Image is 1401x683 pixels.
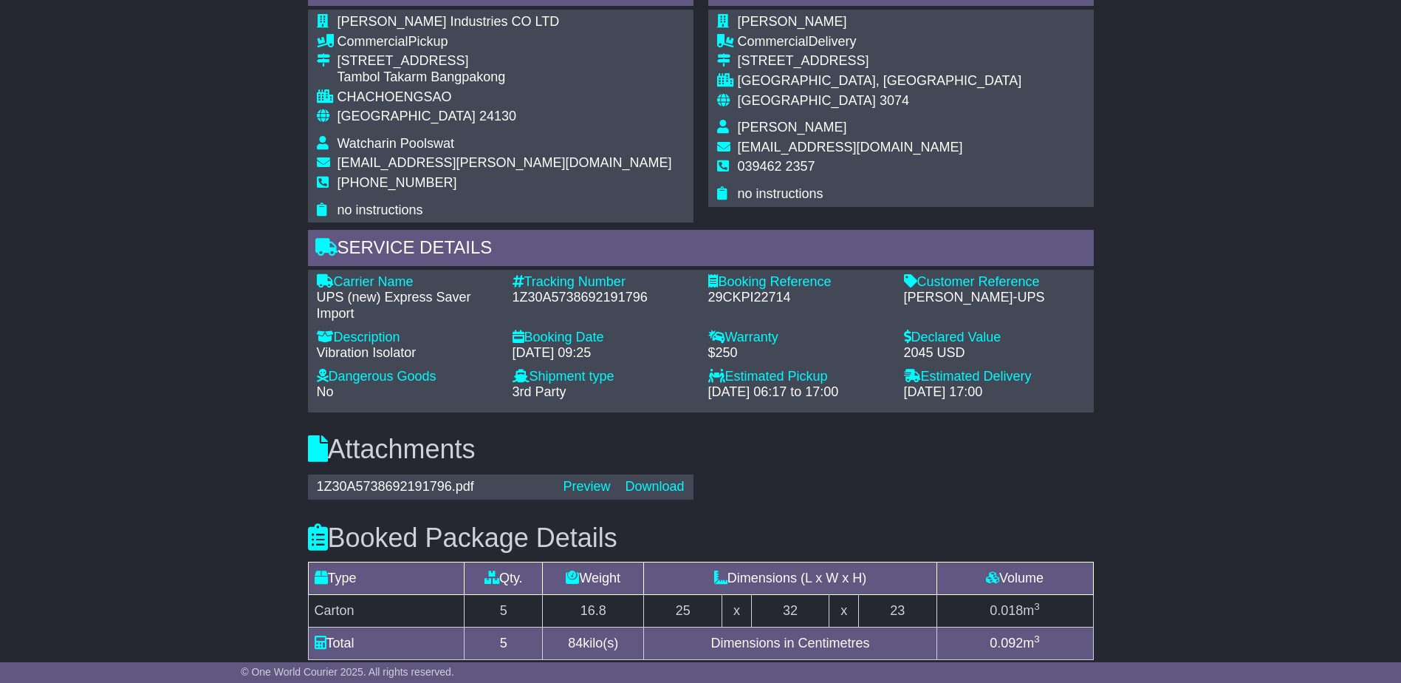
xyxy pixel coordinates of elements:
[708,274,889,290] div: Booking Reference
[338,34,408,49] span: Commercial
[738,93,876,108] span: [GEOGRAPHIC_DATA]
[338,89,672,106] div: CHACHOENGSAO
[936,594,1093,627] td: m
[241,666,454,678] span: © One World Courier 2025. All rights reserved.
[465,562,543,594] td: Qty.
[990,603,1023,618] span: 0.018
[308,594,465,627] td: Carton
[513,274,693,290] div: Tracking Number
[338,53,672,69] div: [STREET_ADDRESS]
[644,627,936,659] td: Dimensions in Centimetres
[738,34,809,49] span: Commercial
[465,594,543,627] td: 5
[904,274,1085,290] div: Customer Reference
[708,290,889,306] div: 29CKPI22714
[738,34,1022,50] div: Delivery
[625,479,684,494] a: Download
[644,562,936,594] td: Dimensions (L x W x H)
[465,627,543,659] td: 5
[708,369,889,385] div: Estimated Pickup
[317,274,498,290] div: Carrier Name
[708,330,889,346] div: Warranty
[338,69,672,86] div: Tambol Takarm Bangpakong
[904,384,1085,401] div: [DATE] 17:00
[513,330,693,346] div: Booking Date
[880,93,909,108] span: 3074
[708,384,889,401] div: [DATE] 06:17 to 17:00
[317,384,334,399] span: No
[513,345,693,361] div: [DATE] 09:25
[829,594,858,627] td: x
[751,594,829,627] td: 32
[543,627,644,659] td: kilo(s)
[722,594,751,627] td: x
[338,34,672,50] div: Pickup
[990,636,1023,650] span: 0.092
[317,369,498,385] div: Dangerous Goods
[308,435,1094,464] h3: Attachments
[738,73,1022,89] div: [GEOGRAPHIC_DATA], [GEOGRAPHIC_DATA]
[1034,633,1040,645] sup: 3
[738,159,815,174] span: 039462 2357
[1034,601,1040,612] sup: 3
[308,627,465,659] td: Total
[936,562,1093,594] td: Volume
[543,562,644,594] td: Weight
[338,203,423,217] span: no instructions
[513,369,693,385] div: Shipment type
[309,479,556,495] div: 1Z30A5738692191796.pdf
[479,109,516,123] span: 24130
[644,594,722,627] td: 25
[513,384,566,399] span: 3rd Party
[338,109,476,123] span: [GEOGRAPHIC_DATA]
[513,290,693,306] div: 1Z30A5738692191796
[563,479,610,494] a: Preview
[858,594,936,627] td: 23
[738,186,823,201] span: no instructions
[338,136,454,151] span: Watcharin Poolswat
[936,627,1093,659] td: m
[738,14,847,29] span: [PERSON_NAME]
[904,330,1085,346] div: Declared Value
[308,230,1094,270] div: Service Details
[338,155,672,170] span: [EMAIL_ADDRESS][PERSON_NAME][DOMAIN_NAME]
[338,175,457,190] span: [PHONE_NUMBER]
[738,120,847,135] span: [PERSON_NAME]
[738,53,1022,69] div: [STREET_ADDRESS]
[317,330,498,346] div: Description
[543,594,644,627] td: 16.8
[338,14,560,29] span: [PERSON_NAME] Industries CO LTD
[308,523,1094,553] h3: Booked Package Details
[904,369,1085,385] div: Estimated Delivery
[568,636,583,650] span: 84
[738,140,963,154] span: [EMAIL_ADDRESS][DOMAIN_NAME]
[904,290,1085,306] div: [PERSON_NAME]-UPS
[708,345,889,361] div: $250
[308,562,465,594] td: Type
[904,345,1085,361] div: 2045 USD
[317,345,498,361] div: Vibration Isolator
[317,290,498,322] div: UPS (new) Express Saver Import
